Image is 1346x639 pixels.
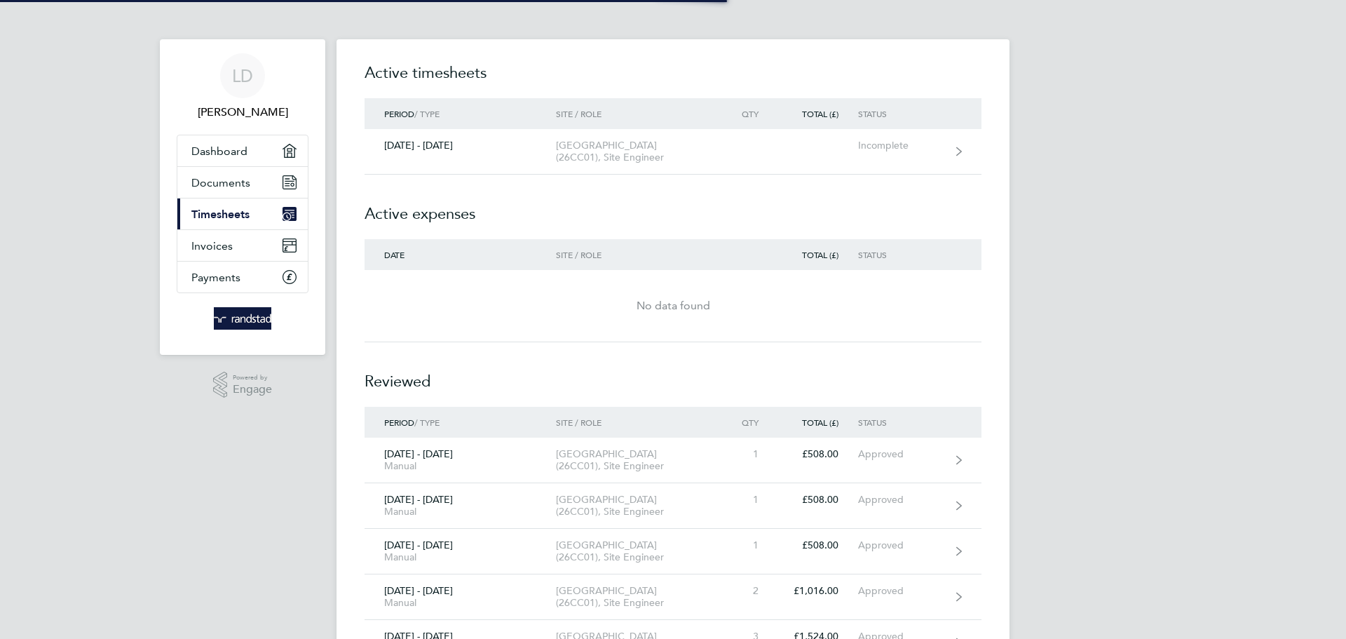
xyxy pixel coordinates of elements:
a: Invoices [177,230,308,261]
img: randstad-logo-retina.png [214,307,272,330]
a: [DATE] - [DATE]Manual[GEOGRAPHIC_DATA] (26CC01), Site Engineer1£508.00Approved [365,438,981,483]
a: [DATE] - [DATE]Manual[GEOGRAPHIC_DATA] (26CC01), Site Engineer2£1,016.00Approved [365,574,981,620]
a: Powered byEngage [213,372,273,398]
a: Documents [177,167,308,198]
span: Period [384,417,414,428]
h2: Active timesheets [365,62,981,98]
div: [GEOGRAPHIC_DATA] (26CC01), Site Engineer [556,494,716,518]
span: Engage [233,384,272,396]
span: Invoices [191,239,233,253]
div: [DATE] - [DATE] [365,585,556,609]
span: Powered by [233,372,272,384]
a: [DATE] - [DATE]Manual[GEOGRAPHIC_DATA] (26CC01), Site Engineer1£508.00Approved [365,529,981,574]
span: Payments [191,271,240,284]
div: [GEOGRAPHIC_DATA] (26CC01), Site Engineer [556,539,716,563]
span: Period [384,108,414,119]
div: [GEOGRAPHIC_DATA] (26CC01), Site Engineer [556,448,716,472]
div: 1 [716,539,778,551]
div: 2 [716,585,778,597]
div: [DATE] - [DATE] [365,448,556,472]
div: Qty [716,109,778,119]
div: £508.00 [778,494,858,506]
div: Total (£) [778,417,858,427]
span: Documents [191,176,250,189]
div: Site / Role [556,109,716,119]
div: No data found [365,297,981,314]
div: [GEOGRAPHIC_DATA] (26CC01), Site Engineer [556,140,716,163]
a: Go to home page [177,307,308,330]
a: Dashboard [177,135,308,166]
h2: Active expenses [365,175,981,239]
div: Incomplete [858,140,944,152]
div: Total (£) [778,250,858,260]
div: Manual [384,460,536,472]
div: Site / Role [556,250,716,260]
div: £1,016.00 [778,585,858,597]
a: [DATE] - [DATE][GEOGRAPHIC_DATA] (26CC01), Site EngineerIncomplete [365,129,981,175]
div: [DATE] - [DATE] [365,539,556,563]
div: / Type [365,109,556,119]
div: [DATE] - [DATE] [365,494,556,518]
h2: Reviewed [365,342,981,407]
div: Status [858,250,944,260]
span: LD [232,67,253,85]
div: Approved [858,448,944,460]
div: Approved [858,539,944,551]
div: Total (£) [778,109,858,119]
a: Payments [177,262,308,292]
div: Approved [858,494,944,506]
span: Dashboard [191,144,247,158]
div: / Type [365,417,556,427]
nav: Main navigation [160,39,325,355]
div: 1 [716,494,778,506]
span: Timesheets [191,208,250,221]
div: Manual [384,551,536,563]
a: [DATE] - [DATE]Manual[GEOGRAPHIC_DATA] (26CC01), Site Engineer1£508.00Approved [365,483,981,529]
div: Status [858,109,944,119]
div: £508.00 [778,448,858,460]
div: Site / Role [556,417,716,427]
a: LD[PERSON_NAME] [177,53,308,121]
div: Approved [858,585,944,597]
div: 1 [716,448,778,460]
div: Date [365,250,556,260]
div: £508.00 [778,539,858,551]
div: Manual [384,597,536,609]
div: Status [858,417,944,427]
span: Lourenco Dias [177,104,308,121]
div: [GEOGRAPHIC_DATA] (26CC01), Site Engineer [556,585,716,609]
div: Manual [384,506,536,518]
div: [DATE] - [DATE] [365,140,556,152]
a: Timesheets [177,199,308,229]
div: Qty [716,417,778,427]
